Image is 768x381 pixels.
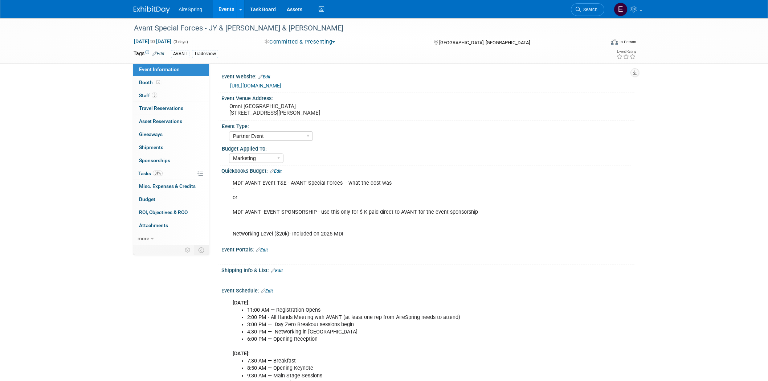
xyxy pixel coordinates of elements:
span: Event Information [139,66,180,72]
a: Edit [256,247,268,253]
span: Attachments [139,222,168,228]
li: 6:00 PM — Opening Reception [247,336,550,343]
a: Edit [261,288,273,294]
td: Tags [134,50,164,58]
td: Personalize Event Tab Strip [181,245,194,255]
div: Event Format [561,38,636,49]
span: Travel Reservations [139,105,183,111]
span: Booth not reserved yet [155,79,162,85]
a: ROI, Objectives & ROO [133,206,209,219]
div: In-Person [619,39,636,45]
li: 8:50 AM — Opening Keynote [247,365,550,372]
img: Format-Inperson.png [611,39,618,45]
img: erica arjona [614,3,628,16]
div: Event Portals: [221,244,634,254]
div: Event Rating [616,50,636,53]
li: 9:30 AM — Main Stage Sessions [247,372,550,380]
li: 11:00 AM — Registration Opens [247,307,550,314]
button: Committed & Presenting [262,38,338,46]
div: MDF AVANT Event T&E - AVANT Special Forces - what the cost was ' or MDF AVANT -EVENT SPONSORSHIP ... [228,176,555,242]
li: 2:00 PM - All Hands Meeting with AVANT (at least one rep from AireSpring needs to attend) [247,314,550,321]
span: Search [581,7,597,12]
img: ExhibitDay [134,6,170,13]
div: Avant Special Forces - JY & [PERSON_NAME] & [PERSON_NAME] [131,22,593,35]
a: [URL][DOMAIN_NAME] [230,83,281,89]
span: [GEOGRAPHIC_DATA], [GEOGRAPHIC_DATA] [439,40,530,45]
div: Quickbooks Budget: [221,165,634,175]
span: Sponsorships [139,157,170,163]
a: Attachments [133,219,209,232]
div: Budget Applied To: [222,143,631,152]
a: Edit [270,169,282,174]
div: AVANT [171,50,189,58]
a: Budget [133,193,209,206]
span: Booth [139,79,162,85]
pre: Omni [GEOGRAPHIC_DATA] [STREET_ADDRESS][PERSON_NAME] [229,103,385,116]
div: Event Venue Address: [221,93,634,102]
div: Event Schedule: [221,285,634,295]
span: AireSpring [179,7,202,12]
a: Sponsorships [133,154,209,167]
span: 31% [153,171,163,176]
a: Search [571,3,604,16]
li: 7:30 AM — Breakfast [247,357,550,365]
div: Event Type: [222,121,631,130]
div: Tradeshow [192,50,218,58]
td: Toggle Event Tabs [194,245,209,255]
span: to [149,38,156,44]
a: Booth [133,76,209,89]
span: Staff [139,93,157,98]
a: Edit [258,74,270,79]
span: more [138,235,149,241]
a: Tasks31% [133,167,209,180]
span: [DATE] [DATE] [134,38,172,45]
span: ROI, Objectives & ROO [139,209,188,215]
b: [DATE]: [233,351,250,357]
span: 3 [152,93,157,98]
span: Asset Reservations [139,118,182,124]
span: Giveaways [139,131,163,137]
span: (3 days) [173,40,188,44]
li: 3:00 PM — Day Zero Breakout sessions begin [247,321,550,328]
li: 4:30 PM — Networking in [GEOGRAPHIC_DATA] [247,328,550,336]
a: Event Information [133,63,209,76]
a: Edit [152,51,164,56]
a: Travel Reservations [133,102,209,115]
a: more [133,232,209,245]
span: Budget [139,196,155,202]
a: Asset Reservations [133,115,209,128]
div: Shipping Info & List: [221,265,634,274]
a: Giveaways [133,128,209,141]
a: Shipments [133,141,209,154]
span: Shipments [139,144,163,150]
a: Misc. Expenses & Credits [133,180,209,193]
span: Tasks [138,171,163,176]
span: Misc. Expenses & Credits [139,183,196,189]
div: Event Website: [221,71,634,81]
a: Edit [271,268,283,273]
a: Staff3 [133,89,209,102]
b: [DATE]: [233,300,250,306]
